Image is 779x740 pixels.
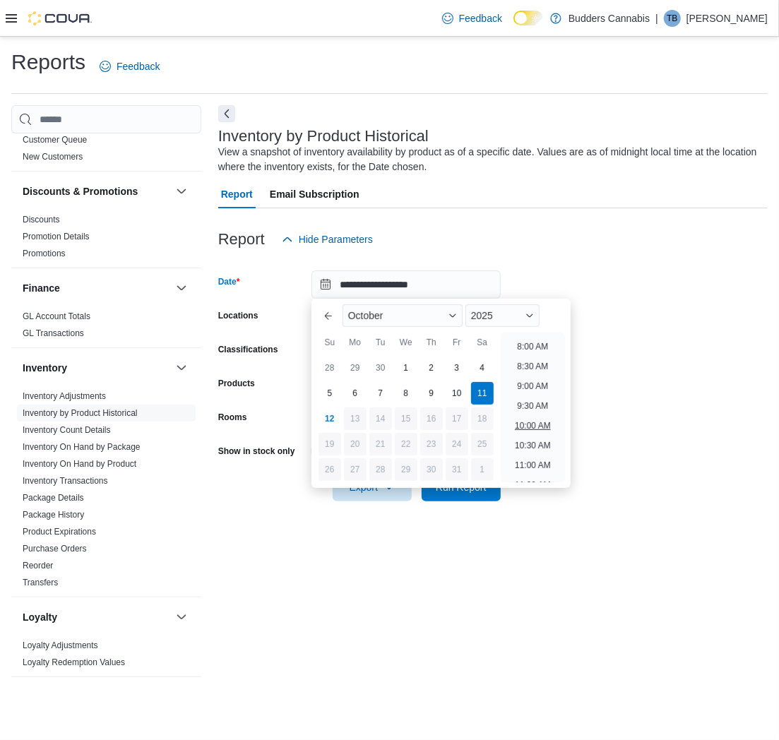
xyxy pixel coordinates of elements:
span: Inventory On Hand by Package [23,441,141,453]
div: day-21 [369,433,392,455]
span: Promotions [23,248,66,259]
li: 8:30 AM [511,358,554,375]
button: Previous Month [317,304,340,327]
div: day-16 [420,407,443,430]
span: Email Subscription [270,180,359,208]
div: Loyalty [11,637,201,676]
div: day-4 [471,357,494,379]
div: day-17 [446,407,468,430]
label: Date [218,276,240,287]
a: Package History [23,510,84,520]
div: day-10 [446,382,468,405]
span: Package History [23,509,84,520]
div: day-29 [344,357,367,379]
li: 8:00 AM [511,338,554,355]
button: Inventory [23,361,170,375]
p: [PERSON_NAME] [686,10,768,27]
span: Reorder [23,560,53,571]
span: Promotion Details [23,231,90,242]
label: Classifications [218,344,278,355]
div: Button. Open the year selector. 2025 is currently selected. [465,304,540,327]
span: Product Expirations [23,526,96,537]
a: Loyalty Adjustments [23,640,98,650]
div: day-12 [319,407,341,430]
h1: Reports [11,48,85,76]
span: Transfers [23,577,58,588]
div: day-6 [344,382,367,405]
a: Feedback [436,4,508,32]
div: Trevor Bell [664,10,681,27]
span: Feedback [117,59,160,73]
a: Inventory Adjustments [23,391,106,401]
a: Inventory On Hand by Package [23,442,141,452]
span: 2025 [471,310,493,321]
div: Sa [471,331,494,354]
div: Mo [344,331,367,354]
div: day-30 [420,458,443,481]
div: Su [319,331,341,354]
span: Inventory by Product Historical [23,407,138,419]
button: Discounts & Promotions [173,183,190,200]
div: day-31 [446,458,468,481]
div: day-24 [446,433,468,455]
div: day-27 [344,458,367,481]
span: Inventory Count Details [23,424,111,436]
a: Promotion Details [23,232,90,241]
label: Show in stock only [218,446,295,457]
div: October, 2025 [317,355,495,482]
div: day-26 [319,458,341,481]
div: Finance [11,308,201,347]
div: day-9 [420,382,443,405]
button: Loyalty [173,609,190,626]
input: Dark Mode [513,11,543,25]
h3: Inventory by Product Historical [218,128,429,145]
a: Inventory by Product Historical [23,408,138,418]
button: Finance [23,281,170,295]
li: 11:00 AM [509,457,557,474]
label: Locations [218,310,258,321]
p: Budders Cannabis [569,10,650,27]
div: day-28 [319,357,341,379]
h3: Inventory [23,361,67,375]
a: Loyalty Redemption Values [23,657,125,667]
span: Inventory Adjustments [23,390,106,402]
div: day-19 [319,433,341,455]
label: Products [218,378,255,389]
span: GL Transactions [23,328,84,339]
button: Discounts & Promotions [23,184,170,198]
input: Press the down key to enter a popover containing a calendar. Press the escape key to close the po... [311,270,501,299]
li: 11:30 AM [509,477,557,494]
div: day-18 [471,407,494,430]
li: 10:00 AM [509,417,557,434]
a: Package Details [23,493,84,503]
span: TB [667,10,677,27]
a: Promotions [23,249,66,258]
h3: Report [218,231,265,248]
div: day-1 [471,458,494,481]
div: day-5 [319,382,341,405]
span: New Customers [23,151,83,162]
a: Purchase Orders [23,544,87,554]
div: Discounts & Promotions [11,211,201,268]
span: Hide Parameters [299,232,373,246]
label: Rooms [218,412,247,423]
a: Customer Queue [23,135,87,145]
span: Dark Mode [513,25,514,26]
div: day-3 [446,357,468,379]
img: Cova [28,11,92,25]
button: Loyalty [23,610,170,624]
span: Inventory Transactions [23,475,108,487]
span: October [348,310,383,321]
a: GL Account Totals [23,311,90,321]
div: day-29 [395,458,417,481]
a: GL Transactions [23,328,84,338]
p: | [655,10,658,27]
div: day-30 [369,357,392,379]
a: New Customers [23,152,83,162]
div: day-2 [420,357,443,379]
button: Inventory [173,359,190,376]
div: day-20 [344,433,367,455]
div: day-14 [369,407,392,430]
div: Button. Open the month selector. October is currently selected. [343,304,463,327]
button: Finance [173,280,190,297]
